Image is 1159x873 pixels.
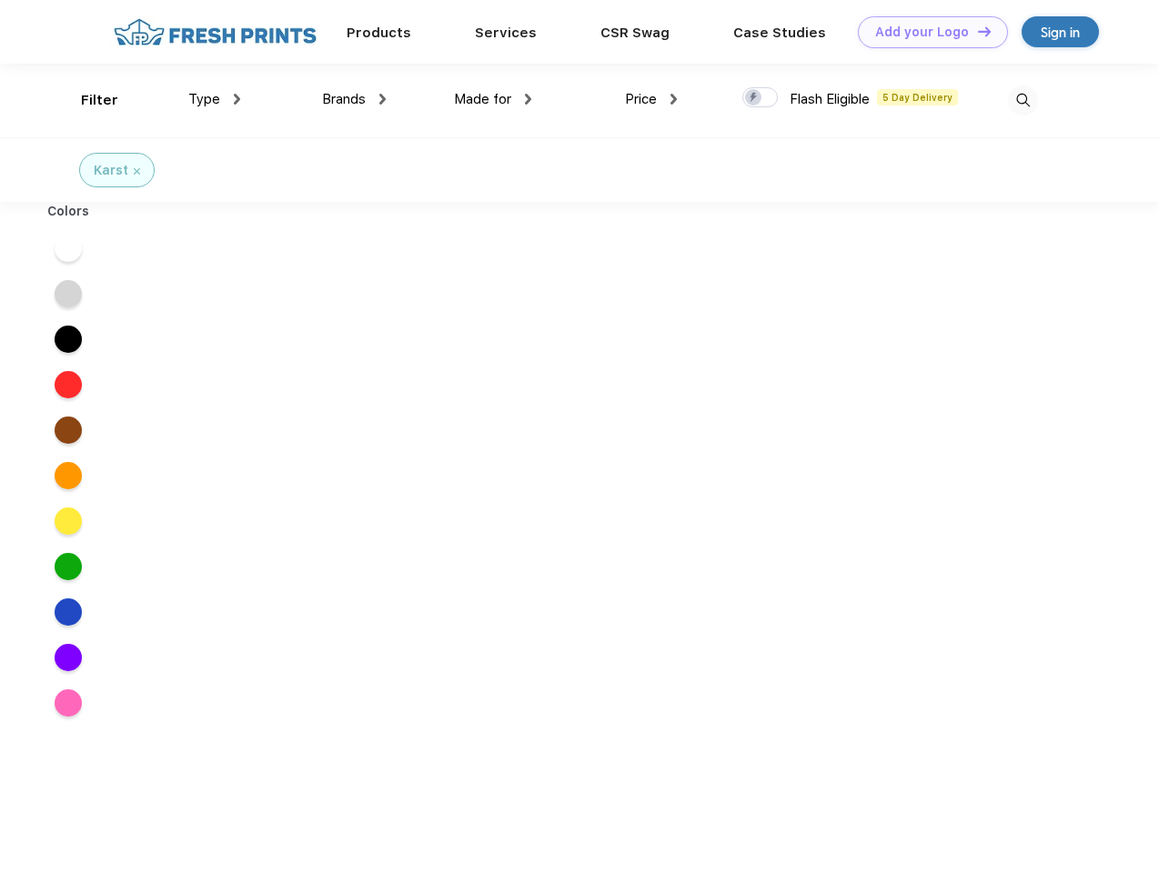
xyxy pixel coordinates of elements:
[600,25,670,41] a: CSR Swag
[34,202,104,221] div: Colors
[108,16,322,48] img: fo%20logo%202.webp
[875,25,969,40] div: Add your Logo
[978,26,991,36] img: DT
[454,91,511,107] span: Made for
[134,168,140,175] img: filter_cancel.svg
[625,91,657,107] span: Price
[1008,85,1038,115] img: desktop_search.svg
[379,94,386,105] img: dropdown.png
[475,25,537,41] a: Services
[1041,22,1080,43] div: Sign in
[94,161,128,180] div: Karst
[525,94,531,105] img: dropdown.png
[877,89,958,105] span: 5 Day Delivery
[81,90,118,111] div: Filter
[188,91,220,107] span: Type
[670,94,677,105] img: dropdown.png
[1022,16,1099,47] a: Sign in
[790,91,870,107] span: Flash Eligible
[322,91,366,107] span: Brands
[234,94,240,105] img: dropdown.png
[347,25,411,41] a: Products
